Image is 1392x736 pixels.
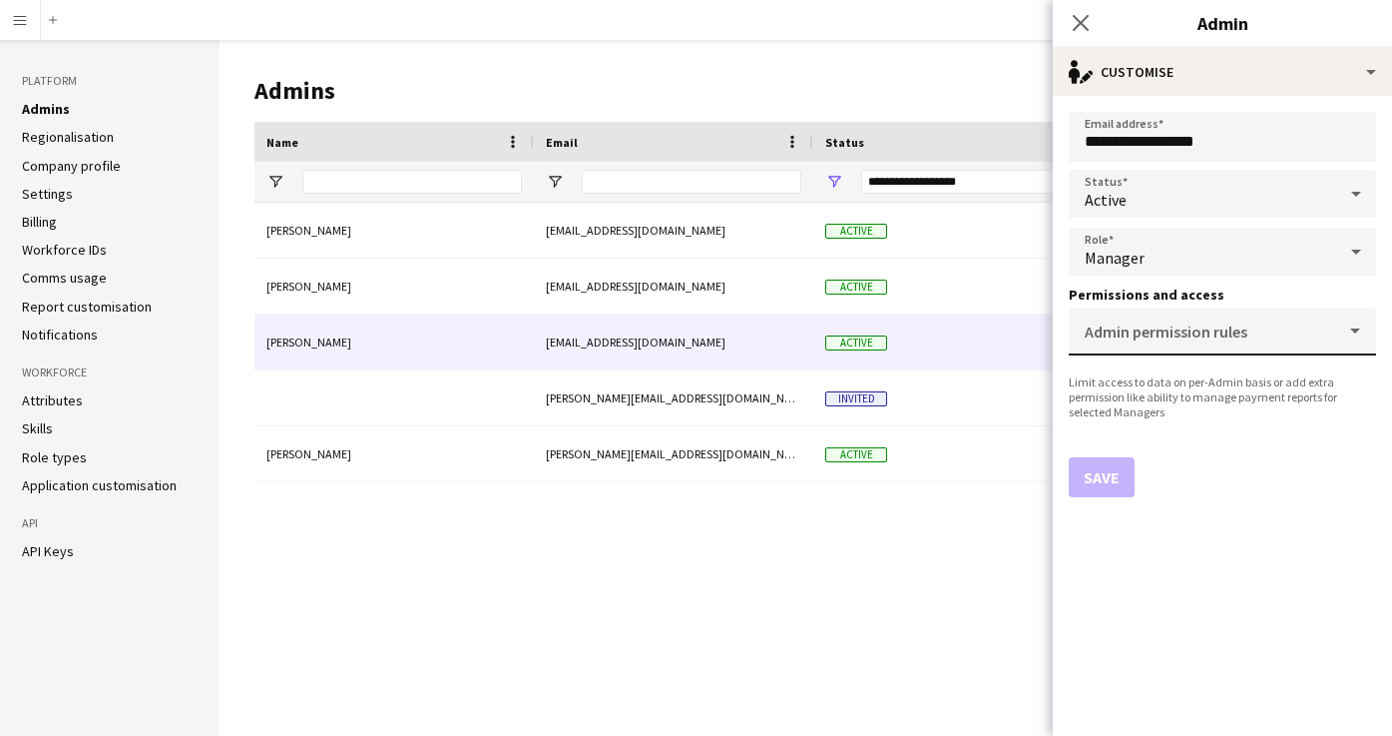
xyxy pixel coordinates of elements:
span: Active [825,447,887,462]
span: Manager [1085,248,1145,268]
button: Open Filter Menu [825,173,843,191]
h3: API [22,514,198,532]
h3: Permissions and access [1069,286,1376,304]
a: Admins [22,100,70,118]
a: Application customisation [22,476,177,494]
div: Customise [1053,48,1392,96]
a: Report customisation [22,298,152,316]
a: Skills [22,419,53,437]
div: [PERSON_NAME] [254,426,534,481]
a: Company profile [22,157,121,175]
span: Name [266,135,298,150]
h3: Admin [1053,10,1392,36]
a: Settings [22,185,73,203]
mat-label: Admin permission rules [1085,322,1247,342]
a: API Keys [22,542,74,560]
h3: Platform [22,72,198,90]
span: Invited [825,391,887,406]
span: Active [825,224,887,239]
input: Email Filter Input [582,170,801,194]
div: [PERSON_NAME] [254,259,534,314]
div: [EMAIL_ADDRESS][DOMAIN_NAME] [534,259,813,314]
a: Notifications [22,326,98,344]
span: Email [546,135,578,150]
div: [EMAIL_ADDRESS][DOMAIN_NAME] [534,315,813,369]
h1: Admins [254,76,1207,106]
a: Workforce IDs [22,241,107,259]
span: Active [1085,190,1127,210]
div: [EMAIL_ADDRESS][DOMAIN_NAME] [534,203,813,258]
span: Active [825,280,887,295]
div: Limit access to data on per-Admin basis or add extra permission like ability to manage payment re... [1069,374,1376,419]
div: [PERSON_NAME][EMAIL_ADDRESS][DOMAIN_NAME] [534,426,813,481]
span: Active [825,336,887,351]
a: Comms usage [22,269,107,287]
button: Open Filter Menu [266,173,284,191]
a: Role types [22,448,87,466]
span: Status [825,135,864,150]
h3: Workforce [22,364,198,381]
div: [PERSON_NAME][EMAIL_ADDRESS][DOMAIN_NAME] [534,370,813,425]
a: Billing [22,213,57,231]
a: Regionalisation [22,128,114,146]
input: Name Filter Input [302,170,522,194]
div: [PERSON_NAME] [254,315,534,369]
a: Attributes [22,391,83,409]
button: Open Filter Menu [546,173,564,191]
div: [PERSON_NAME] [254,203,534,258]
